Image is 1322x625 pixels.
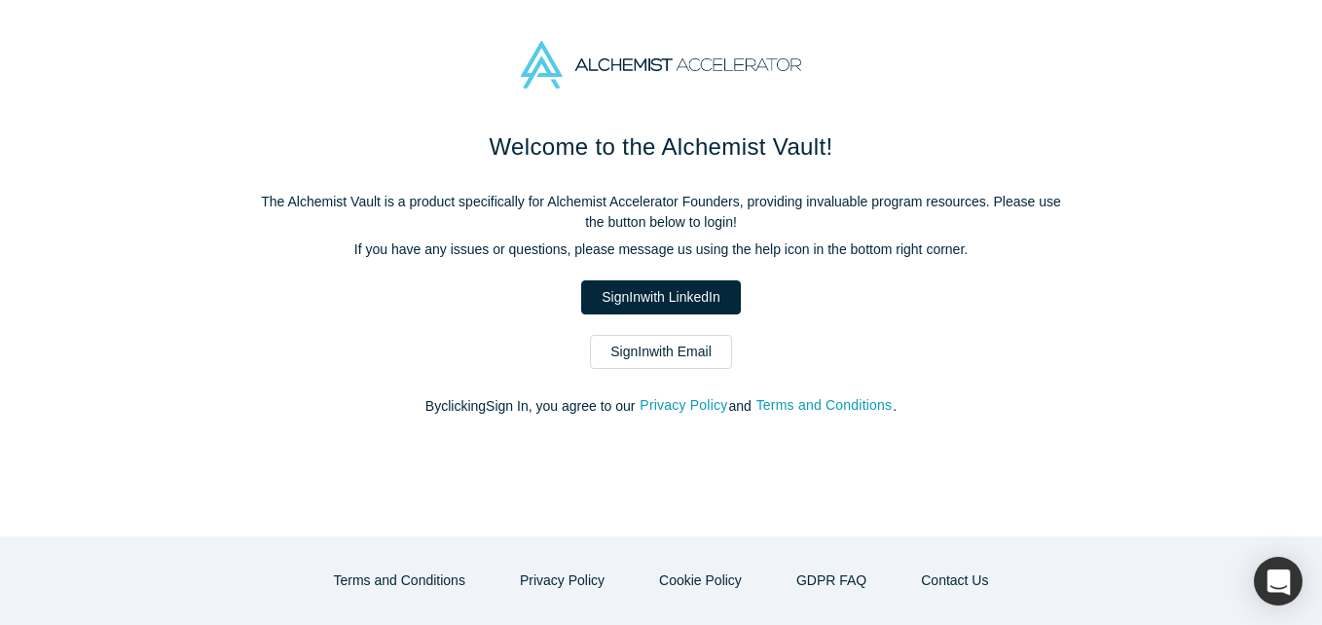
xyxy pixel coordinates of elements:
[755,394,894,417] button: Terms and Conditions
[639,394,728,417] button: Privacy Policy
[252,192,1070,233] p: The Alchemist Vault is a product specifically for Alchemist Accelerator Founders, providing inval...
[252,129,1070,165] h1: Welcome to the Alchemist Vault!
[581,280,740,314] a: SignInwith LinkedIn
[900,564,1009,598] a: Contact Us
[252,396,1070,417] p: By clicking Sign In , you agree to our and .
[776,564,887,598] a: GDPR FAQ
[590,335,732,369] a: SignInwith Email
[639,564,762,598] button: Cookie Policy
[521,41,801,89] img: Alchemist Accelerator Logo
[313,564,486,598] button: Terms and Conditions
[252,239,1070,260] p: If you have any issues or questions, please message us using the help icon in the bottom right co...
[499,564,625,598] button: Privacy Policy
